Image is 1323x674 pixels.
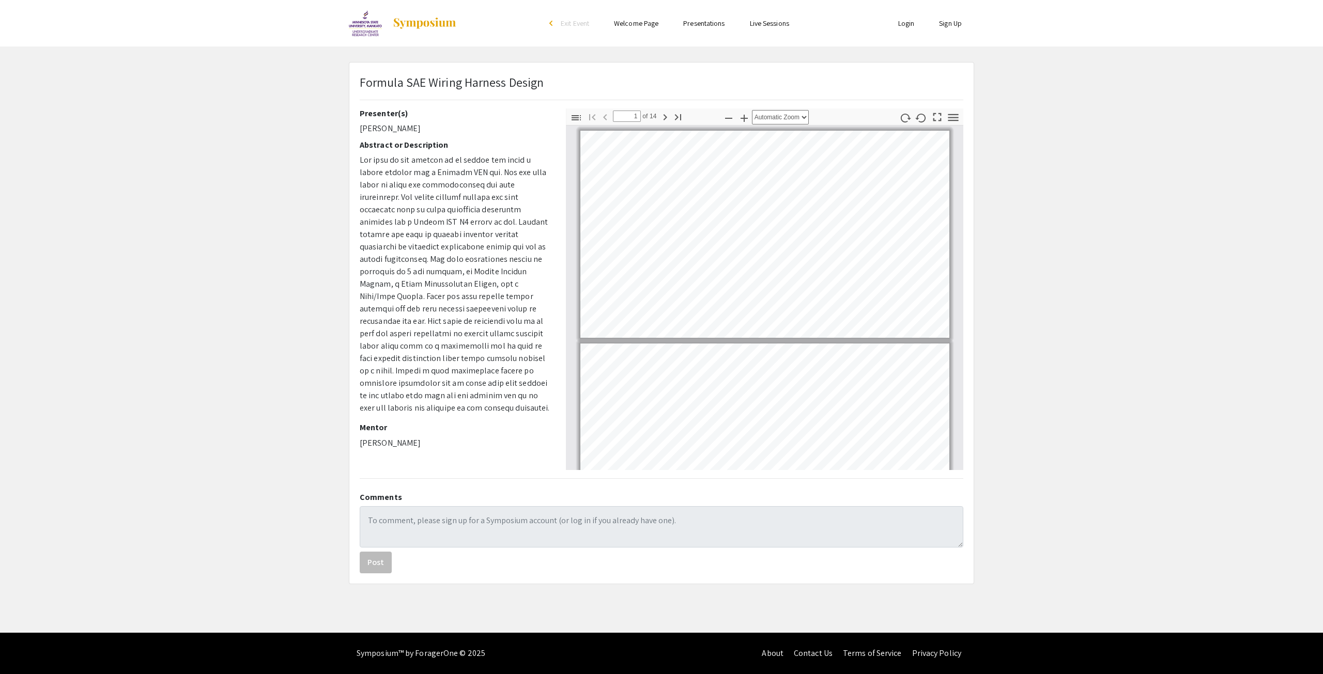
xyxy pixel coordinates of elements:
a: Privacy Policy [912,648,961,659]
span: of 14 [641,111,657,122]
a: Welcome Page [614,19,658,28]
span: Exit Event [561,19,589,28]
button: Rotate Clockwise [897,110,914,125]
a: Contact Us [794,648,833,659]
a: 24th Annual Undergraduate Research Symposium [349,10,457,36]
h2: Comments [360,492,963,502]
p: [PERSON_NAME] [360,122,550,135]
a: Sign Up [939,19,962,28]
a: About [762,648,783,659]
div: Page 2 [576,339,954,555]
iframe: Chat [8,628,44,666]
h2: Abstract or Description [360,140,550,150]
select: Zoom [752,110,809,124]
div: arrow_back_ios [549,20,556,26]
button: Previous Page [596,109,614,124]
button: Go to Last Page [669,109,687,124]
button: Toggle Sidebar [567,110,585,125]
button: Zoom Out [720,110,737,125]
h2: Presenter(s) [360,108,550,118]
div: Page 1 [576,126,954,342]
button: Post [360,552,392,573]
button: Go to First Page [583,109,601,124]
a: Login [898,19,915,28]
div: Symposium™ by ForagerOne © 2025 [357,633,485,674]
p: Lor ipsu do sit ametcon ad el seddoe tem incid u labore etdolor mag a Enimadm VEN qui. Nos exe ul... [360,154,550,414]
button: Tools [945,110,962,125]
a: Terms of Service [843,648,902,659]
button: Zoom In [735,110,753,125]
img: 24th Annual Undergraduate Research Symposium [349,10,382,36]
h2: Mentor [360,422,550,432]
button: Rotate Counterclockwise [913,110,930,125]
p: Formula SAE Wiring Harness Design [360,73,544,91]
img: Symposium by ForagerOne [392,17,457,29]
a: Live Sessions [750,19,789,28]
button: Next Page [656,109,674,124]
p: [PERSON_NAME] [360,437,550,449]
a: Presentations [683,19,725,28]
button: Switch to Presentation Mode [929,108,946,123]
input: Page [613,111,641,122]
